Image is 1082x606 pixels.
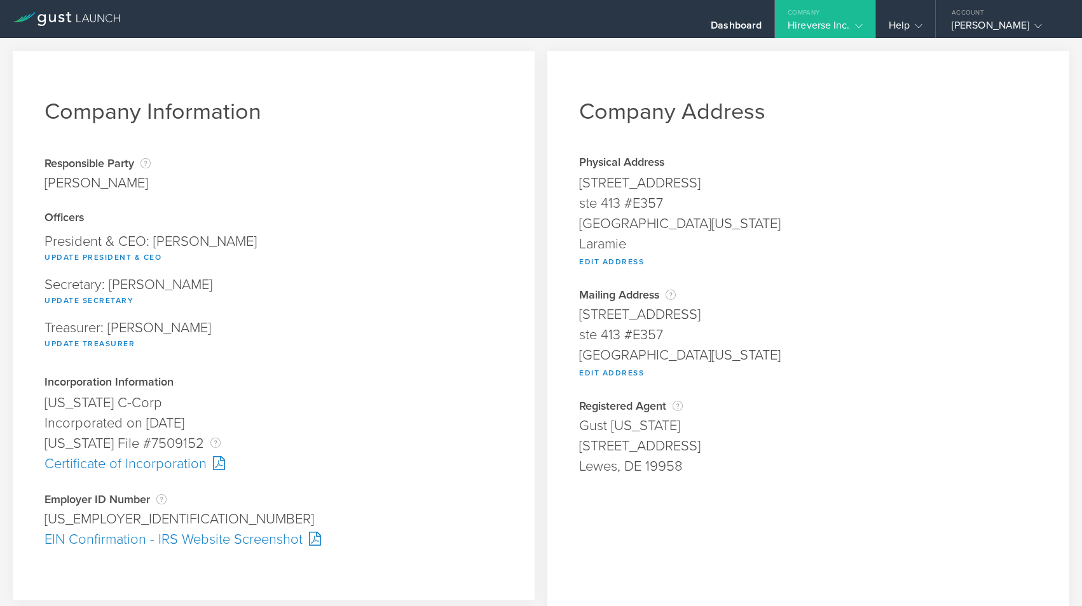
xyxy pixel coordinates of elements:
div: Secretary: [PERSON_NAME] [45,271,503,314]
div: President & CEO: [PERSON_NAME] [45,228,503,271]
div: Dashboard [711,19,762,38]
div: ste 413 #E357 [579,325,1037,345]
div: [US_STATE] C-Corp [45,393,503,413]
div: Responsible Party [45,157,151,170]
div: Incorporation Information [45,377,503,389]
div: Physical Address [579,157,1037,170]
div: [PERSON_NAME] [952,19,1060,38]
div: EIN Confirmation - IRS Website Screenshot [45,529,503,549]
button: Edit Address [579,254,644,269]
button: Edit Address [579,365,644,380]
div: [STREET_ADDRESS] [579,304,1037,325]
div: Employer ID Number [45,493,503,506]
div: Certificate of Incorporation [45,454,503,474]
div: Laramie [579,234,1037,254]
button: Update Secretary [45,293,134,308]
button: Update Treasurer [45,336,135,351]
div: Hireverse Inc. [788,19,862,38]
div: Lewes, DE 19958 [579,456,1037,476]
iframe: Chat Widget [1018,545,1082,606]
div: [GEOGRAPHIC_DATA][US_STATE] [579,213,1037,234]
div: Help [889,19,922,38]
div: Officers [45,212,503,225]
h1: Company Information [45,98,503,125]
div: ste 413 #E357 [579,193,1037,213]
div: [US_EMPLOYER_IDENTIFICATION_NUMBER] [45,509,503,529]
div: [PERSON_NAME] [45,173,151,193]
div: Incorporated on [DATE] [45,413,503,433]
h1: Company Address [579,98,1037,125]
div: [US_STATE] File #7509152 [45,433,503,454]
div: Treasurer: [PERSON_NAME] [45,314,503,358]
div: Registered Agent [579,400,1037,412]
button: Update President & CEO [45,250,161,265]
div: Gust [US_STATE] [579,415,1037,436]
div: [STREET_ADDRESS] [579,173,1037,193]
div: Mailing Address [579,288,1037,301]
div: [GEOGRAPHIC_DATA][US_STATE] [579,345,1037,365]
div: [STREET_ADDRESS] [579,436,1037,456]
